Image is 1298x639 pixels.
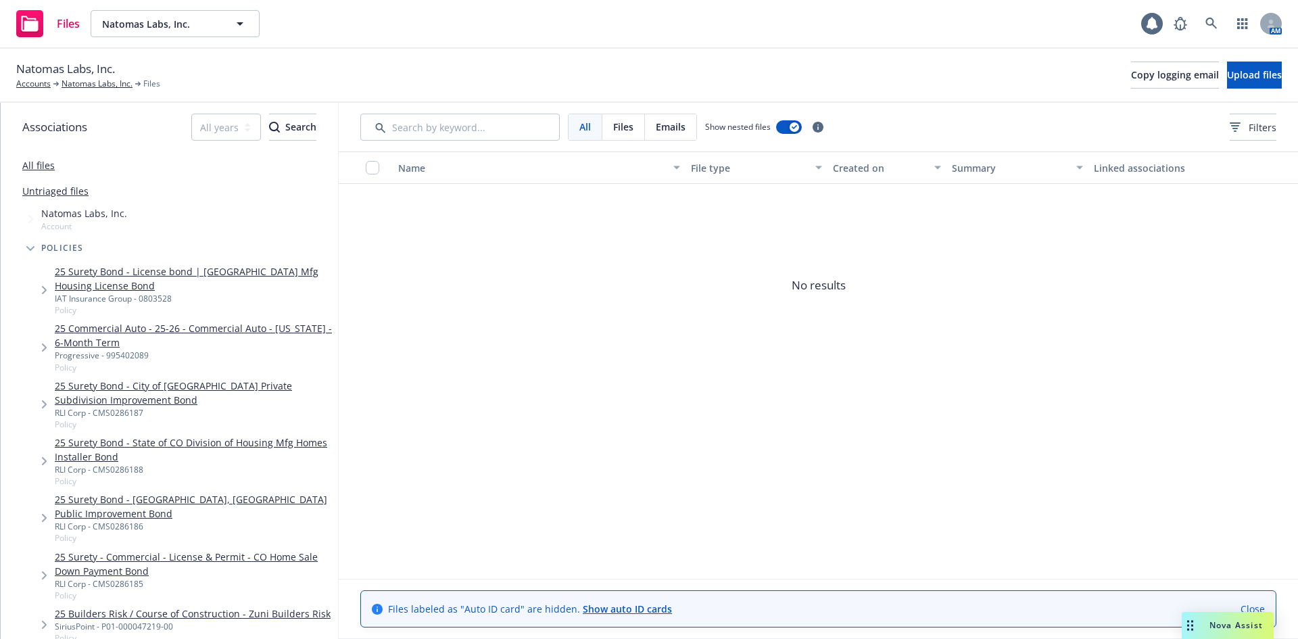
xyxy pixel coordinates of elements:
a: 25 Surety Bond - State of CO Division of Housing Mfg Homes Installer Bond [55,435,333,464]
div: Search [269,114,316,140]
input: Search by keyword... [360,114,560,141]
svg: Search [269,122,280,133]
span: Natomas Labs, Inc. [16,60,115,78]
div: RLI Corp - CMS0286186 [55,521,333,532]
input: Select all [366,161,379,174]
a: Show auto ID cards [583,602,672,615]
button: Upload files [1227,62,1282,89]
a: Search [1198,10,1225,37]
span: No results [339,184,1298,387]
a: Switch app [1229,10,1256,37]
a: 25 Surety Bond - License bond | [GEOGRAPHIC_DATA] Mfg Housing License Bond [55,264,333,293]
button: Nova Assist [1182,612,1274,639]
div: Linked associations [1094,161,1225,175]
button: Summary [946,151,1088,184]
span: Upload files [1227,68,1282,81]
a: Accounts [16,78,51,90]
a: 25 Surety - Commercial - License & Permit - CO Home Sale Down Payment Bond [55,550,333,578]
div: RLI Corp - CMS0286188 [55,464,333,475]
button: Name [393,151,686,184]
span: Nova Assist [1209,619,1263,631]
button: Created on [827,151,946,184]
a: 25 Commercial Auto - 25-26 - Commercial Auto - [US_STATE] - 6-Month Term [55,321,333,350]
span: Natomas Labs, Inc. [102,17,219,31]
span: Policies [41,244,84,252]
a: Natomas Labs, Inc. [62,78,133,90]
div: RLI Corp - CMS0286187 [55,407,333,419]
span: Filters [1249,120,1276,135]
div: Summary [952,161,1068,175]
a: Untriaged files [22,184,89,198]
div: File type [691,161,807,175]
div: Drag to move [1182,612,1199,639]
div: SiriusPoint - P01-000047219-00 [55,621,331,632]
button: Natomas Labs, Inc. [91,10,260,37]
div: Name [398,161,665,175]
span: Account [41,220,127,232]
span: Natomas Labs, Inc. [41,206,127,220]
span: Policy [55,362,333,373]
button: File type [686,151,827,184]
div: Progressive - 995402089 [55,350,333,361]
div: IAT Insurance Group - 0803528 [55,293,333,304]
button: Linked associations [1088,151,1230,184]
span: Policy [55,304,333,316]
a: 25 Builders Risk / Course of Construction - Zuni Builders Risk [55,607,331,621]
button: SearchSearch [269,114,316,141]
span: Emails [656,120,686,134]
a: 25 Surety Bond - [GEOGRAPHIC_DATA], [GEOGRAPHIC_DATA] Public Improvement Bond [55,492,333,521]
a: All files [22,159,55,172]
button: Filters [1230,114,1276,141]
span: Policy [55,475,333,487]
div: RLI Corp - CMS0286185 [55,578,333,590]
span: Policy [55,532,333,544]
span: Policy [55,590,333,601]
a: Files [11,5,85,43]
button: Copy logging email [1131,62,1219,89]
span: Policy [55,419,333,430]
a: 25 Surety Bond - City of [GEOGRAPHIC_DATA] Private Subdivision Improvement Bond [55,379,333,407]
span: Copy logging email [1131,68,1219,81]
span: Associations [22,118,87,136]
span: Files [613,120,633,134]
span: Files [57,18,80,29]
div: Created on [833,161,926,175]
span: Files [143,78,160,90]
span: Files labeled as "Auto ID card" are hidden. [388,602,672,616]
a: Report a Bug [1167,10,1194,37]
span: All [579,120,591,134]
a: Close [1241,602,1265,616]
span: Filters [1230,120,1276,135]
span: Show nested files [705,121,771,133]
